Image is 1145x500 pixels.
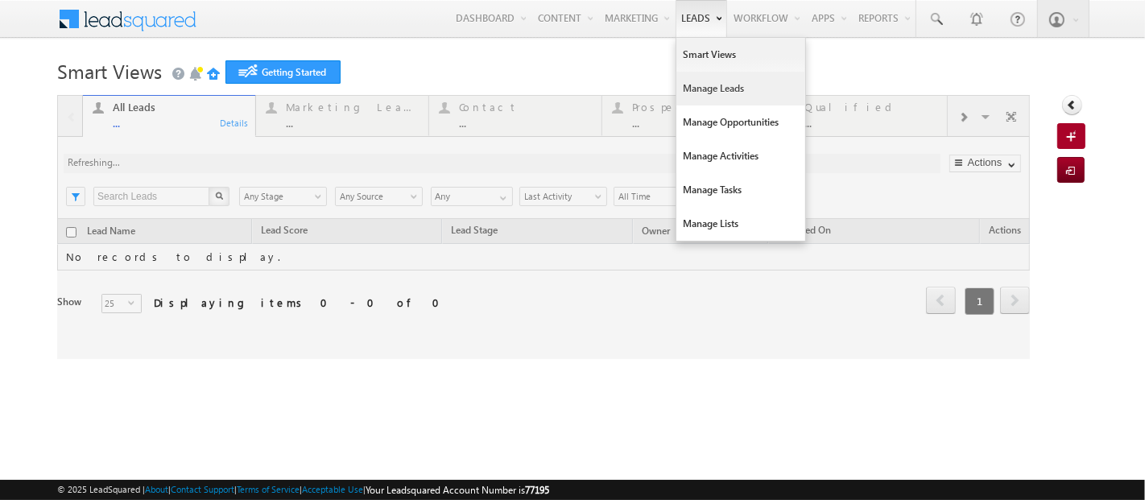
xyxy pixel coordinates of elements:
[676,38,805,72] a: Smart Views
[366,484,549,496] span: Your Leadsquared Account Number is
[171,484,234,494] a: Contact Support
[302,484,363,494] a: Acceptable Use
[676,105,805,139] a: Manage Opportunities
[525,484,549,496] span: 77195
[57,482,549,498] span: © 2025 LeadSquared | | | | |
[676,173,805,207] a: Manage Tasks
[57,58,162,84] span: Smart Views
[145,484,168,494] a: About
[237,484,300,494] a: Terms of Service
[225,60,341,84] a: Getting Started
[676,139,805,173] a: Manage Activities
[676,207,805,241] a: Manage Lists
[676,72,805,105] a: Manage Leads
